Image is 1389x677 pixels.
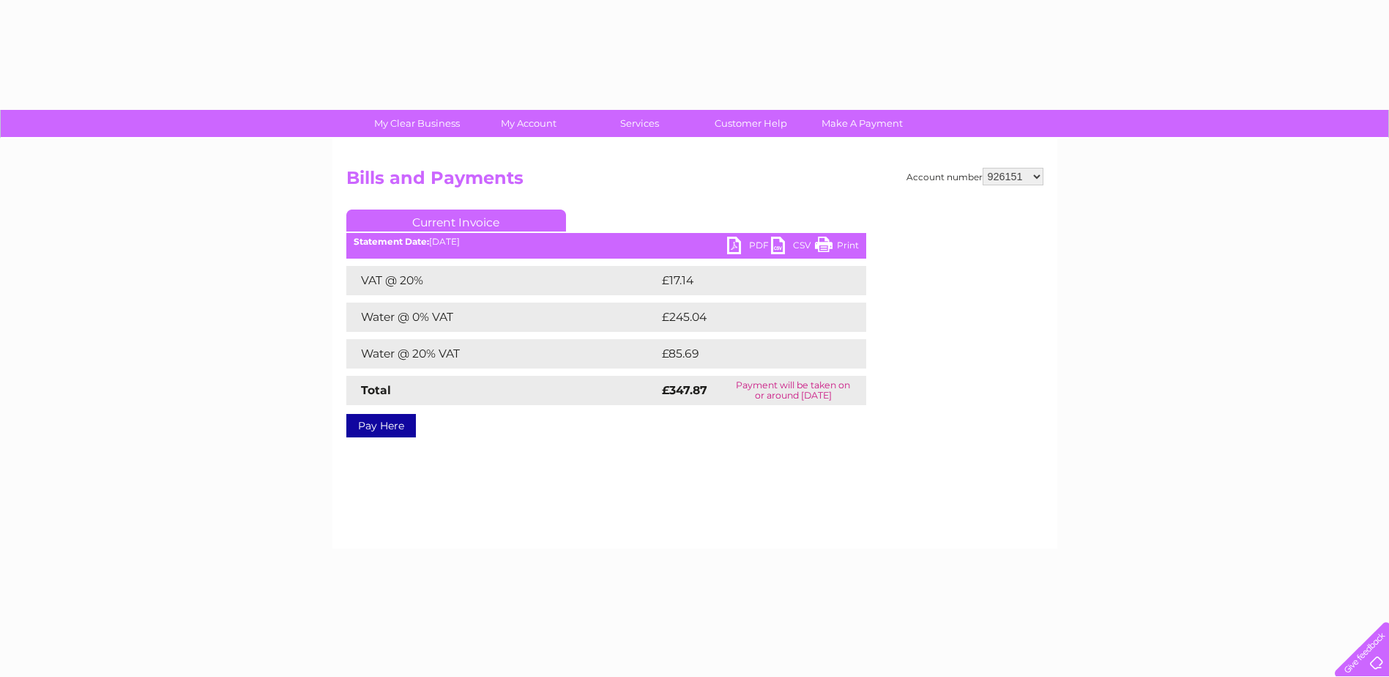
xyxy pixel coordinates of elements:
a: Customer Help [690,110,811,137]
a: Pay Here [346,414,416,437]
strong: £347.87 [662,383,707,397]
h2: Bills and Payments [346,168,1043,196]
b: Statement Date: [354,236,429,247]
td: Water @ 0% VAT [346,303,658,332]
td: £245.04 [658,303,841,332]
td: £85.69 [658,339,837,369]
div: [DATE] [346,237,866,247]
td: Payment will be taken on or around [DATE] [720,376,865,405]
a: CSV [771,237,815,258]
a: My Clear Business [357,110,477,137]
a: Print [815,237,859,258]
div: Account number [906,168,1043,185]
td: £17.14 [658,266,833,295]
td: VAT @ 20% [346,266,658,295]
a: Make A Payment [802,110,923,137]
a: My Account [468,110,589,137]
td: Water @ 20% VAT [346,339,658,369]
strong: Total [361,383,391,397]
a: Current Invoice [346,210,566,232]
a: Services [579,110,700,137]
a: PDF [727,237,771,258]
